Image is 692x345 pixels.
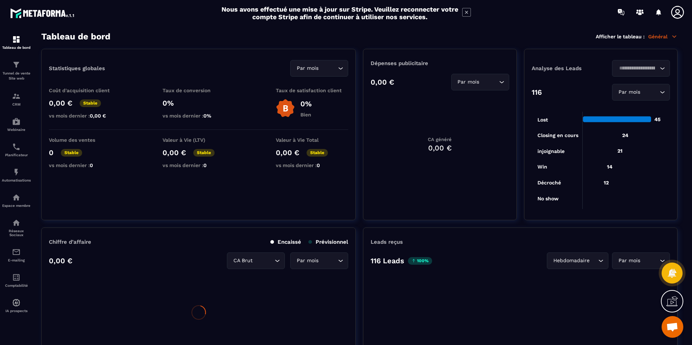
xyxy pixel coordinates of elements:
[49,88,121,93] p: Coût d'acquisition client
[163,113,235,119] p: vs mois dernier :
[90,162,93,168] span: 0
[290,252,348,269] div: Search for option
[662,316,683,338] div: Ouvrir le chat
[12,248,21,256] img: email
[12,35,21,44] img: formation
[307,149,328,157] p: Stable
[648,33,678,40] p: Général
[2,268,31,293] a: accountantaccountantComptabilité
[320,257,336,265] input: Search for option
[10,7,75,20] img: logo
[2,178,31,182] p: Automatisations
[2,112,31,137] a: automationsautomationsWebinaire
[163,99,235,107] p: 0%
[49,137,121,143] p: Volume des ventes
[232,257,254,265] span: CA Brut
[49,256,72,265] p: 0,00 €
[2,213,31,242] a: social-networksocial-networkRéseaux Sociaux
[227,252,285,269] div: Search for option
[295,257,320,265] span: Par mois
[2,71,31,81] p: Tunnel de vente Site web
[2,258,31,262] p: E-mailing
[547,252,608,269] div: Search for option
[532,88,542,97] p: 116
[300,112,312,118] p: Bien
[596,34,645,39] p: Afficher le tableau :
[537,180,561,186] tspan: Décroché
[163,148,186,157] p: 0,00 €
[49,113,121,119] p: vs mois dernier :
[221,5,459,21] h2: Nous avons effectué une mise à jour sur Stripe. Veuillez reconnecter votre compte Stripe afin de ...
[537,148,565,154] tspan: injoignable
[276,162,348,168] p: vs mois dernier :
[80,99,101,107] p: Stable
[41,31,110,42] h3: Tableau de bord
[612,60,670,77] div: Search for option
[12,142,21,151] img: scheduler
[2,86,31,112] a: formationformationCRM
[2,153,31,157] p: Planificateur
[456,78,481,86] span: Par mois
[642,257,658,265] input: Search for option
[537,117,548,123] tspan: Lost
[2,137,31,162] a: schedulerschedulerPlanificateur
[371,60,509,67] p: Dépenses publicitaire
[320,64,336,72] input: Search for option
[2,242,31,268] a: emailemailE-mailing
[254,257,273,265] input: Search for option
[203,162,207,168] span: 0
[12,168,21,176] img: automations
[2,46,31,50] p: Tableau de bord
[49,99,72,107] p: 0,00 €
[371,256,404,265] p: 116 Leads
[2,102,31,106] p: CRM
[163,162,235,168] p: vs mois dernier :
[2,204,31,208] p: Espace membre
[617,257,642,265] span: Par mois
[2,309,31,313] p: IA prospects
[90,113,106,119] span: 0,00 €
[2,284,31,287] p: Comptabilité
[203,113,211,119] span: 0%
[537,196,559,201] tspan: No show
[49,162,121,168] p: vs mois dernier :
[308,239,348,245] p: Prévisionnel
[371,239,403,245] p: Leads reçus
[300,99,312,108] p: 0%
[163,137,235,143] p: Valeur à Vie (LTV)
[49,239,91,245] p: Chiffre d’affaire
[451,74,509,90] div: Search for option
[2,229,31,237] p: Réseaux Sociaux
[12,60,21,69] img: formation
[276,148,299,157] p: 0,00 €
[642,88,658,96] input: Search for option
[163,88,235,93] p: Taux de conversion
[12,218,21,227] img: social-network
[481,78,497,86] input: Search for option
[371,78,394,86] p: 0,00 €
[12,193,21,202] img: automations
[12,92,21,101] img: formation
[12,273,21,282] img: accountant
[537,164,547,170] tspan: Win
[537,132,578,139] tspan: Closing en cours
[612,84,670,101] div: Search for option
[290,60,348,77] div: Search for option
[61,149,82,157] p: Stable
[617,64,658,72] input: Search for option
[276,88,348,93] p: Taux de satisfaction client
[295,64,320,72] span: Par mois
[12,298,21,307] img: automations
[49,65,105,72] p: Statistiques globales
[2,30,31,55] a: formationformationTableau de bord
[270,239,301,245] p: Encaissé
[552,257,591,265] span: Hebdomadaire
[2,188,31,213] a: automationsautomationsEspace membre
[276,99,295,118] img: b-badge-o.b3b20ee6.svg
[2,128,31,132] p: Webinaire
[2,162,31,188] a: automationsautomationsAutomatisations
[49,148,54,157] p: 0
[408,257,432,265] p: 100%
[276,137,348,143] p: Valeur à Vie Total
[612,252,670,269] div: Search for option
